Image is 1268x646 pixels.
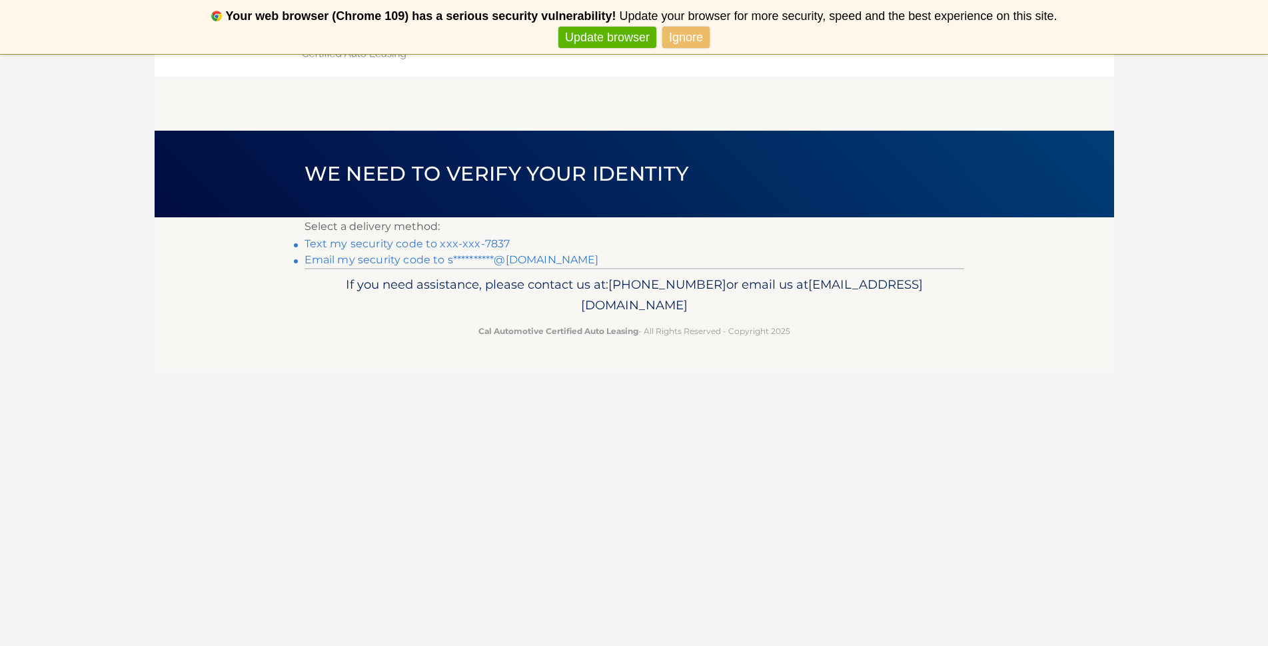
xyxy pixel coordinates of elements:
[558,27,656,49] a: Update browser
[619,9,1057,23] span: Update your browser for more security, speed and the best experience on this site.
[305,217,964,236] p: Select a delivery method:
[478,326,638,336] strong: Cal Automotive Certified Auto Leasing
[305,253,599,266] a: Email my security code to s**********@[DOMAIN_NAME]
[662,27,710,49] a: Ignore
[226,9,616,23] b: Your web browser (Chrome 109) has a serious security vulnerability!
[305,237,510,250] a: Text my security code to xxx-xxx-7837
[305,161,689,186] span: We need to verify your identity
[608,277,726,292] span: [PHONE_NUMBER]
[313,324,955,338] p: - All Rights Reserved - Copyright 2025
[313,274,955,317] p: If you need assistance, please contact us at: or email us at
